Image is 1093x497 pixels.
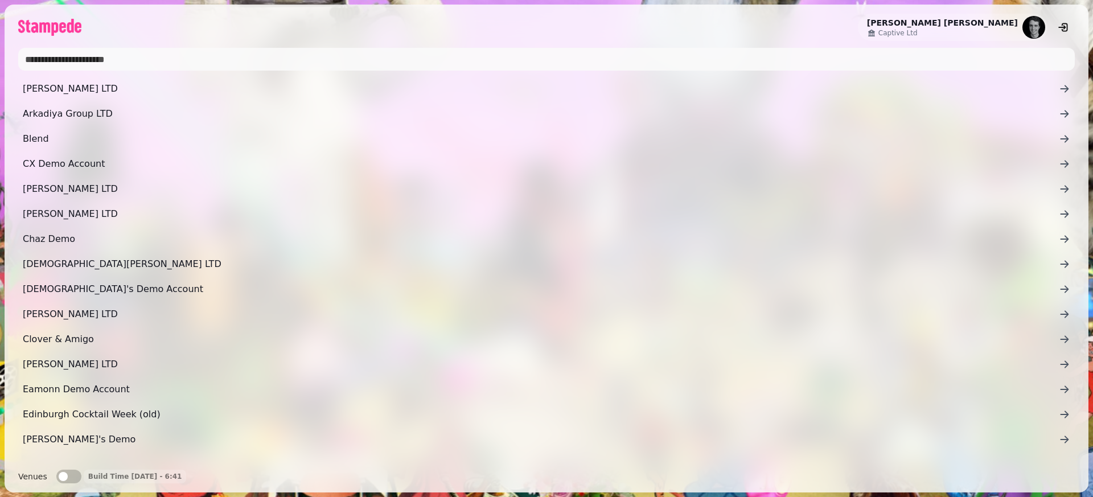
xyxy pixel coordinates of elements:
[23,207,1059,221] span: [PERSON_NAME] LTD
[23,107,1059,121] span: Arkadiya Group LTD
[1052,16,1075,39] button: logout
[18,453,1075,476] a: Here it is
[18,470,47,483] label: Venues
[18,128,1075,150] a: Blend
[18,228,1075,250] a: Chaz Demo
[88,472,182,481] p: Build Time [DATE] - 6:41
[18,378,1075,401] a: Eamonn Demo Account
[18,102,1075,125] a: Arkadiya Group LTD
[867,28,1018,38] a: Captive Ltd
[23,132,1059,146] span: Blend
[18,19,81,36] img: logo
[23,358,1059,371] span: [PERSON_NAME] LTD
[23,232,1059,246] span: Chaz Demo
[18,77,1075,100] a: [PERSON_NAME] LTD
[23,82,1059,96] span: [PERSON_NAME] LTD
[878,28,918,38] span: Captive Ltd
[23,433,1059,446] span: [PERSON_NAME]'s Demo
[18,428,1075,451] a: [PERSON_NAME]'s Demo
[23,282,1059,296] span: [DEMOGRAPHIC_DATA]'s Demo Account
[23,257,1059,271] span: [DEMOGRAPHIC_DATA][PERSON_NAME] LTD
[18,178,1075,200] a: [PERSON_NAME] LTD
[18,153,1075,175] a: CX Demo Account
[23,182,1059,196] span: [PERSON_NAME] LTD
[23,157,1059,171] span: CX Demo Account
[18,278,1075,301] a: [DEMOGRAPHIC_DATA]'s Demo Account
[23,408,1059,421] span: Edinburgh Cocktail Week (old)
[23,332,1059,346] span: Clover & Amigo
[18,203,1075,225] a: [PERSON_NAME] LTD
[18,253,1075,276] a: [DEMOGRAPHIC_DATA][PERSON_NAME] LTD
[18,403,1075,426] a: Edinburgh Cocktail Week (old)
[18,328,1075,351] a: Clover & Amigo
[23,307,1059,321] span: [PERSON_NAME] LTD
[18,353,1075,376] a: [PERSON_NAME] LTD
[23,383,1059,396] span: Eamonn Demo Account
[1022,16,1045,39] img: aHR0cHM6Ly93d3cuZ3JhdmF0YXIuY29tL2F2YXRhci8xOWY0NzkyYjU5YmEyNWY2YzNmNGNiMDZhM2U5YjUyMD9zPTE1MCZkP...
[18,303,1075,326] a: [PERSON_NAME] LTD
[23,458,1059,471] span: Here it is
[867,17,1018,28] h2: [PERSON_NAME] [PERSON_NAME]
